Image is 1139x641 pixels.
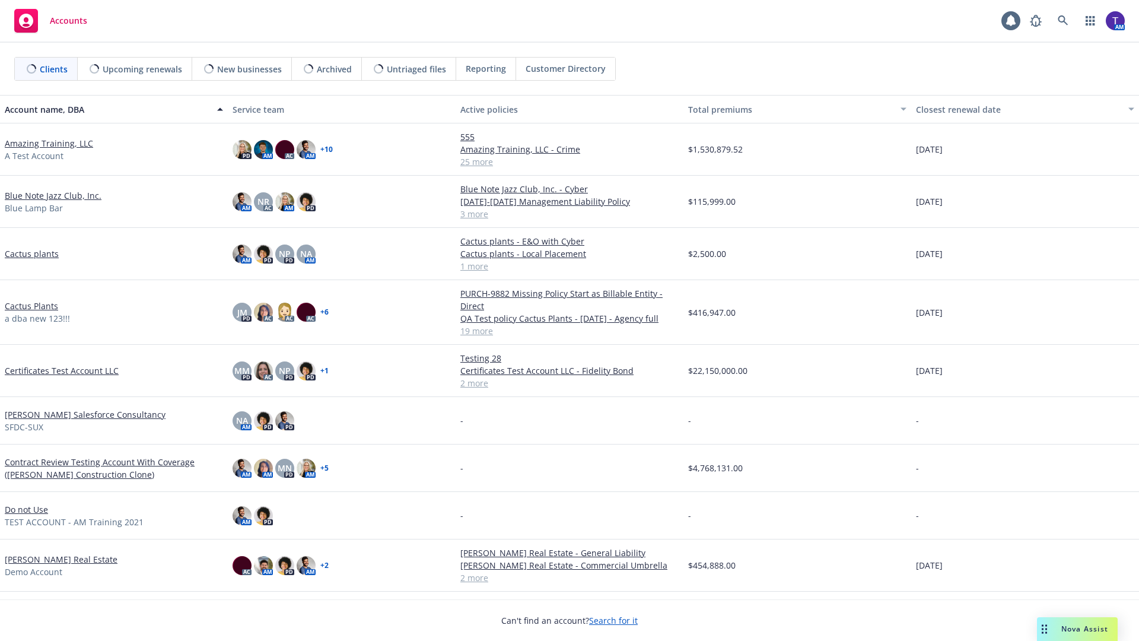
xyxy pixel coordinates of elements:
[5,247,59,260] a: Cactus plants
[5,300,58,312] a: Cactus Plants
[275,556,294,575] img: photo
[460,325,679,337] a: 19 more
[460,143,679,156] a: Amazing Training, LLC - Crime
[688,247,726,260] span: $2,500.00
[460,103,679,116] div: Active policies
[5,421,43,433] span: SFDC-SUX
[911,95,1139,123] button: Closest renewal date
[320,562,329,569] a: + 2
[275,303,294,322] img: photo
[916,509,919,522] span: -
[275,192,294,211] img: photo
[387,63,446,75] span: Untriaged files
[320,146,333,153] a: + 10
[456,95,683,123] button: Active policies
[228,95,456,123] button: Service team
[460,195,679,208] a: [DATE]-[DATE] Management Liability Policy
[254,459,273,478] img: photo
[1106,11,1125,30] img: photo
[5,408,166,421] a: [PERSON_NAME] Salesforce Consultancy
[460,364,679,377] a: Certificates Test Account LLC - Fidelity Bond
[5,150,63,162] span: A Test Account
[460,247,679,260] a: Cactus plants - Local Placement
[916,306,943,319] span: [DATE]
[279,364,291,377] span: NP
[916,559,943,572] span: [DATE]
[460,156,679,168] a: 25 more
[460,352,679,364] a: Testing 28
[233,192,252,211] img: photo
[460,312,679,325] a: QA Test policy Cactus Plants - [DATE] - Agency full
[320,309,329,316] a: + 6
[254,140,273,159] img: photo
[916,462,919,474] span: -
[233,556,252,575] img: photo
[103,63,182,75] span: Upcoming renewals
[1024,9,1048,33] a: Report a Bug
[234,364,250,377] span: MM
[460,131,679,143] a: 555
[300,247,312,260] span: NA
[688,509,691,522] span: -
[460,260,679,272] a: 1 more
[254,303,273,322] img: photo
[5,189,101,202] a: Blue Note Jazz Club, Inc.
[233,459,252,478] img: photo
[50,16,87,26] span: Accounts
[1037,617,1118,641] button: Nova Assist
[254,411,273,430] img: photo
[1061,624,1108,634] span: Nova Assist
[916,414,919,427] span: -
[1078,9,1102,33] a: Switch app
[460,547,679,559] a: [PERSON_NAME] Real Estate - General Liability
[254,245,273,264] img: photo
[589,615,638,626] a: Search for it
[237,306,247,319] span: JM
[233,103,451,116] div: Service team
[5,456,223,481] a: Contract Review Testing Account With Coverage ([PERSON_NAME] Construction Clone)
[526,62,606,75] span: Customer Directory
[233,140,252,159] img: photo
[916,103,1121,116] div: Closest renewal date
[5,312,70,325] span: a dba new 123!!!
[320,367,329,375] a: + 1
[916,195,943,208] span: [DATE]
[297,459,316,478] img: photo
[688,306,736,319] span: $416,947.00
[1051,9,1075,33] a: Search
[460,377,679,389] a: 2 more
[1037,617,1052,641] div: Drag to move
[460,183,679,195] a: Blue Note Jazz Club, Inc. - Cyber
[279,247,291,260] span: NP
[254,556,273,575] img: photo
[233,245,252,264] img: photo
[460,235,679,247] a: Cactus plants - E&O with Cyber
[5,566,62,578] span: Demo Account
[233,506,252,525] img: photo
[688,414,691,427] span: -
[916,247,943,260] span: [DATE]
[297,192,316,211] img: photo
[688,559,736,572] span: $454,888.00
[5,516,144,528] span: TEST ACCOUNT - AM Training 2021
[297,140,316,159] img: photo
[5,553,117,566] a: [PERSON_NAME] Real Estate
[460,509,463,522] span: -
[460,208,679,220] a: 3 more
[40,63,68,75] span: Clients
[688,364,747,377] span: $22,150,000.00
[688,143,743,156] span: $1,530,879.52
[9,4,92,37] a: Accounts
[254,361,273,380] img: photo
[688,195,736,208] span: $115,999.00
[5,503,48,516] a: Do not Use
[257,195,269,208] span: NR
[320,465,329,472] a: + 5
[5,137,93,150] a: Amazing Training, LLC
[460,287,679,312] a: PURCH-9882 Missing Policy Start as Billable Entity - Direct
[297,303,316,322] img: photo
[688,103,893,116] div: Total premiums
